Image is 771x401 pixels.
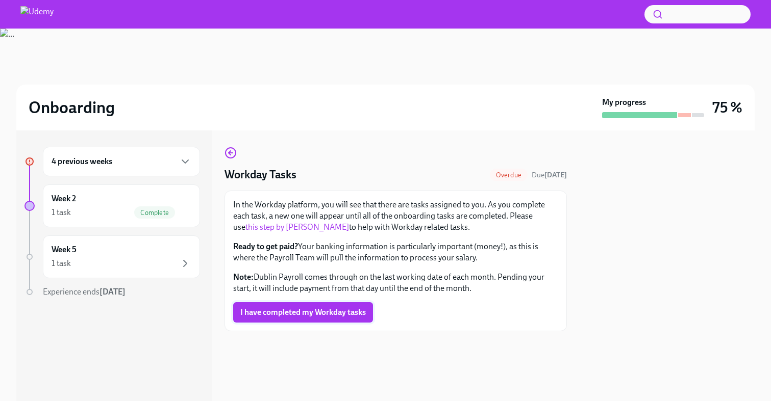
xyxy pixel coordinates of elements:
[233,272,254,282] strong: Note:
[225,167,296,182] h4: Workday Tasks
[532,170,567,180] span: August 4th, 2025 10:00
[532,171,567,179] span: Due
[233,241,558,263] p: Your banking information is particularly important (money!), as this is where the Payroll Team wi...
[43,147,200,176] div: 4 previous weeks
[233,199,558,233] p: In the Workday platform, you will see that there are tasks assigned to you. As you complete each ...
[240,307,366,317] span: I have completed my Workday tasks
[52,258,71,269] div: 1 task
[602,97,646,108] strong: My progress
[233,272,558,294] p: Dublin Payroll comes through on the last working date of each month. Pending your start, it will ...
[24,235,200,278] a: Week 51 task
[52,244,77,255] h6: Week 5
[134,209,175,217] span: Complete
[20,6,54,22] img: Udemy
[100,287,126,297] strong: [DATE]
[245,222,349,232] a: this step by [PERSON_NAME]
[52,156,112,167] h6: 4 previous weeks
[52,207,71,218] div: 1 task
[24,184,200,227] a: Week 21 taskComplete
[490,171,528,179] span: Overdue
[29,97,115,118] h2: Onboarding
[712,98,742,117] h3: 75 %
[544,171,567,179] strong: [DATE]
[52,193,76,204] h6: Week 2
[233,242,298,251] strong: Ready to get paid?
[43,287,126,297] span: Experience ends
[233,302,373,323] button: I have completed my Workday tasks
